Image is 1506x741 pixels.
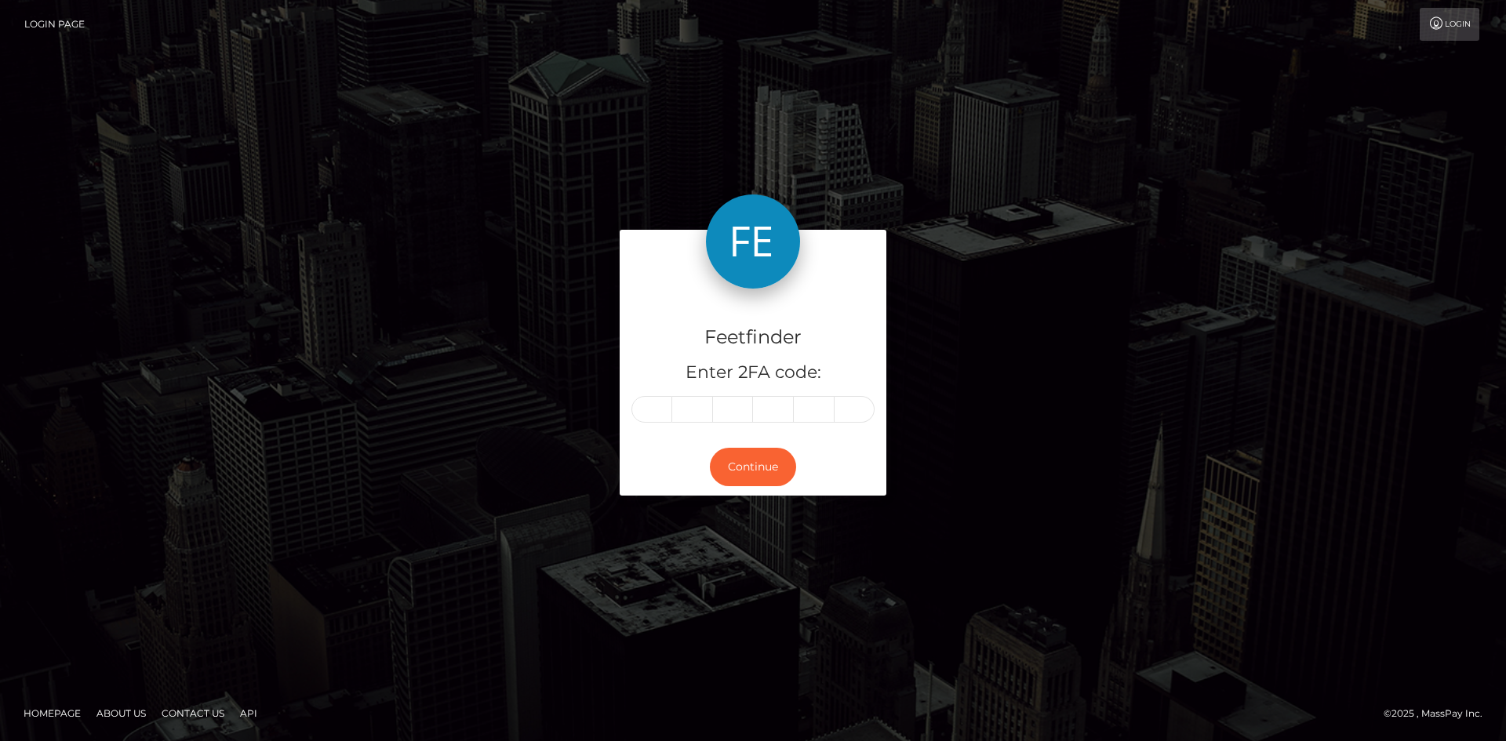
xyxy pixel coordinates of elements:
[155,701,231,725] a: Contact Us
[17,701,87,725] a: Homepage
[706,194,800,289] img: Feetfinder
[24,8,85,41] a: Login Page
[1420,8,1479,41] a: Login
[631,324,875,351] h4: Feetfinder
[631,361,875,385] h5: Enter 2FA code:
[1384,705,1494,722] div: © 2025 , MassPay Inc.
[710,448,796,486] button: Continue
[90,701,152,725] a: About Us
[234,701,264,725] a: API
